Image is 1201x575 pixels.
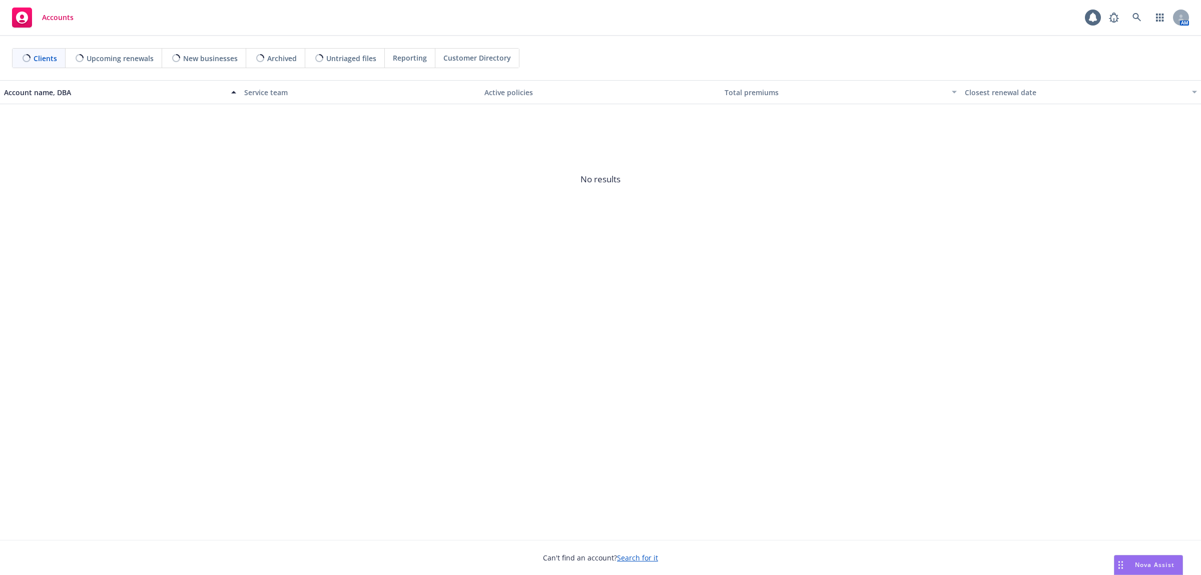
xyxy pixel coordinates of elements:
button: Total premiums [721,80,961,104]
button: Active policies [480,80,721,104]
span: Can't find an account? [543,552,658,563]
div: Total premiums [725,87,946,98]
span: Reporting [393,53,427,63]
span: Upcoming renewals [87,53,154,64]
a: Search for it [617,553,658,562]
span: Clients [34,53,57,64]
button: Nova Assist [1114,555,1183,575]
span: Untriaged files [326,53,376,64]
div: Service team [244,87,476,98]
div: Drag to move [1114,555,1127,574]
a: Report a Bug [1104,8,1124,28]
div: Closest renewal date [965,87,1186,98]
div: Account name, DBA [4,87,225,98]
div: Active policies [484,87,717,98]
span: New businesses [183,53,238,64]
a: Switch app [1150,8,1170,28]
span: Accounts [42,14,74,22]
span: Customer Directory [443,53,511,63]
button: Service team [240,80,480,104]
a: Search [1127,8,1147,28]
span: Archived [267,53,297,64]
a: Accounts [8,4,78,32]
button: Closest renewal date [961,80,1201,104]
span: Nova Assist [1135,560,1174,569]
